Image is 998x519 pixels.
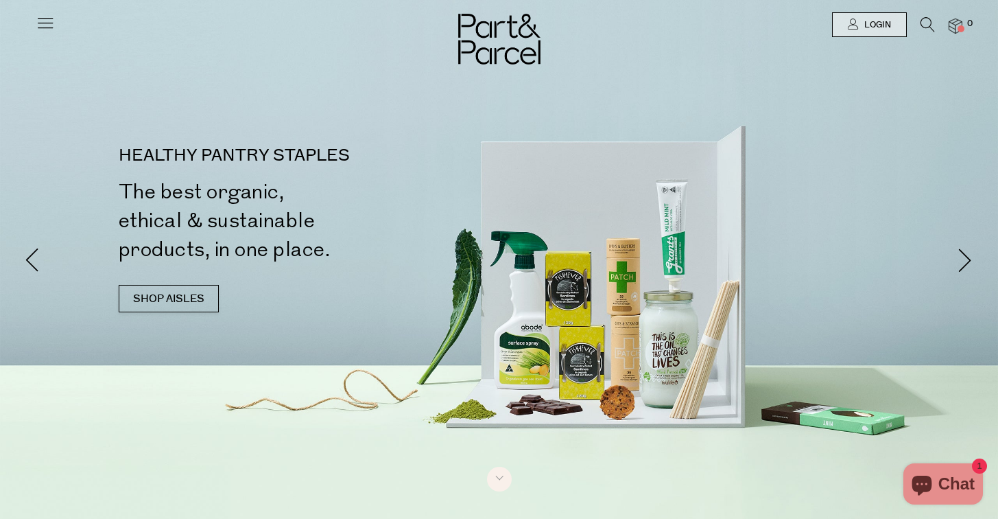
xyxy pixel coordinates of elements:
[119,148,505,164] p: HEALTHY PANTRY STAPLES
[899,463,987,508] inbox-online-store-chat: Shopify online store chat
[119,178,505,264] h2: The best organic, ethical & sustainable products, in one place.
[458,14,540,65] img: Part&Parcel
[119,285,219,312] a: SHOP AISLES
[949,19,962,33] a: 0
[861,19,891,31] span: Login
[832,12,907,37] a: Login
[964,18,976,30] span: 0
